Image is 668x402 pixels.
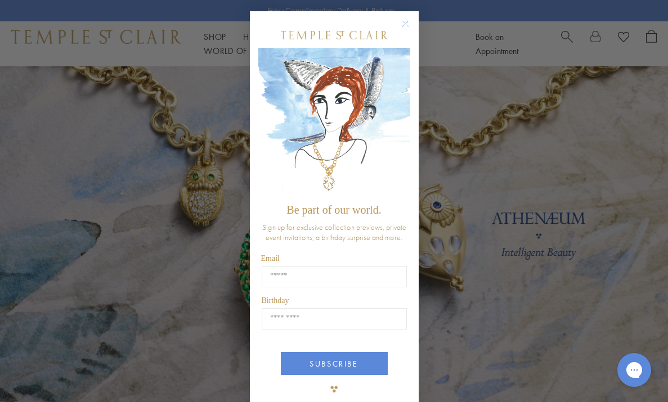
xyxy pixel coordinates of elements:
[323,378,346,400] img: TSC
[281,352,388,375] button: SUBSCRIBE
[262,266,407,287] input: Email
[286,204,381,216] span: Be part of our world.
[281,31,388,39] img: Temple St. Clair
[612,349,657,391] iframe: Gorgias live chat messenger
[262,296,289,305] span: Birthday
[261,254,280,263] span: Email
[258,48,410,198] img: c4a9eb12-d91a-4d4a-8ee0-386386f4f338.jpeg
[262,222,406,242] span: Sign up for exclusive collection previews, private event invitations, a birthday surprise and more.
[404,22,418,37] button: Close dialog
